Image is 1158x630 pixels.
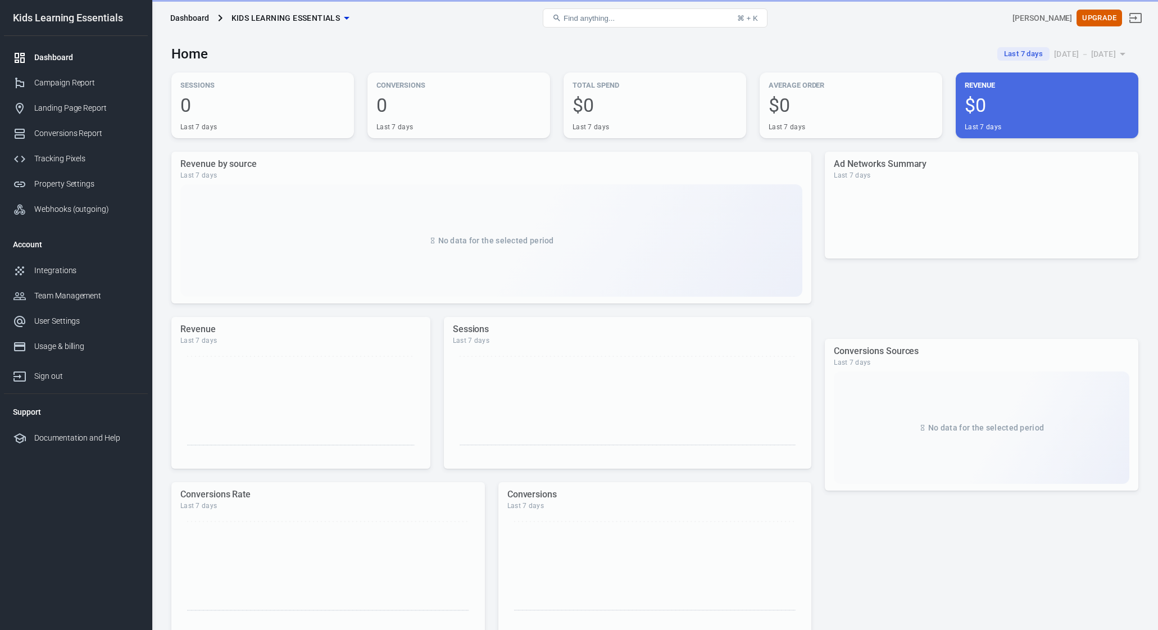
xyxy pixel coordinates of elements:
[34,370,139,382] div: Sign out
[4,45,148,70] a: Dashboard
[4,197,148,222] a: Webhooks (outgoing)
[227,8,354,29] button: Kids Learning Essentials
[4,13,148,23] div: Kids Learning Essentials
[34,153,139,165] div: Tracking Pixels
[4,309,148,334] a: User Settings
[4,121,148,146] a: Conversions Report
[4,231,148,258] li: Account
[543,8,768,28] button: Find anything...⌘ + K
[171,46,208,62] h3: Home
[34,315,139,327] div: User Settings
[34,290,139,302] div: Team Management
[170,12,209,24] div: Dashboard
[737,14,758,22] div: ⌘ + K
[34,77,139,89] div: Campaign Report
[34,52,139,64] div: Dashboard
[34,341,139,352] div: Usage & billing
[34,432,139,444] div: Documentation and Help
[4,359,148,389] a: Sign out
[1077,10,1122,27] button: Upgrade
[34,265,139,277] div: Integrations
[4,96,148,121] a: Landing Page Report
[34,102,139,114] div: Landing Page Report
[4,171,148,197] a: Property Settings
[34,203,139,215] div: Webhooks (outgoing)
[1012,12,1072,24] div: Account id: NtgCPd8J
[34,128,139,139] div: Conversions Report
[4,258,148,283] a: Integrations
[34,178,139,190] div: Property Settings
[231,11,340,25] span: Kids Learning Essentials
[4,334,148,359] a: Usage & billing
[1122,4,1149,31] a: Sign out
[4,398,148,425] li: Support
[4,70,148,96] a: Campaign Report
[4,283,148,309] a: Team Management
[4,146,148,171] a: Tracking Pixels
[564,14,615,22] span: Find anything...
